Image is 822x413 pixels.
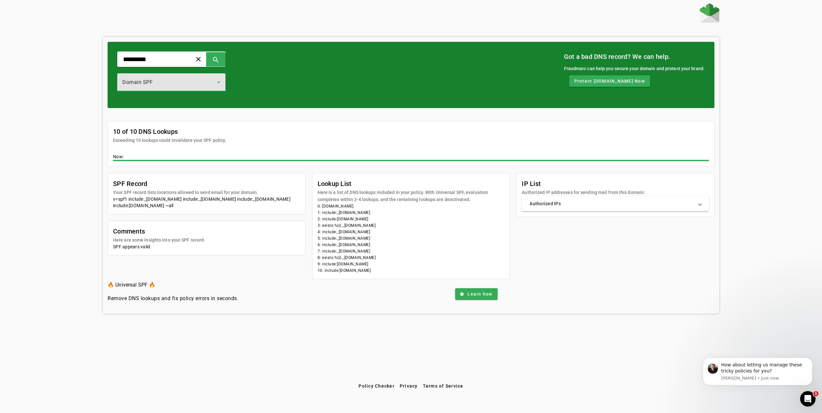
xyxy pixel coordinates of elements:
mat-card-title: 10 of 10 DNS Lookups [113,126,226,137]
li: 9: include:[DOMAIN_NAME] [318,261,505,267]
mat-card-title: Lookup List [318,179,505,189]
mat-card-title: IP List [522,179,645,189]
button: Learn how [455,288,497,300]
button: Policy Checker [356,380,397,392]
div: SPF appears valid [113,243,300,250]
h3: 🔥 Universal SPF 🔥 [108,280,238,289]
span: 1 [813,391,818,396]
li: 0: [DOMAIN_NAME] [318,203,505,209]
li: 4: include:_[DOMAIN_NAME] [318,229,505,235]
img: Fraudmarc Logo [700,3,719,23]
iframe: Intercom live chat [800,391,816,407]
mat-card-subtitle: Exceeding 10 lookups could invalidate your SPF policy. [113,137,226,144]
li: 6: include:_[DOMAIN_NAME] [318,242,505,248]
mat-card-title: Got a bad DNS record? We can help. [564,51,705,62]
button: Protect [DOMAIN_NAME] Now [569,75,650,87]
mat-card-title: SPF Record [113,179,258,189]
h4: Remove DNS lookups and fix policy errors in seconds. [108,295,238,302]
li: 1: include:_[DOMAIN_NAME] [318,209,505,216]
span: Learn how [467,291,492,297]
mat-card-subtitle: Here are some insights into your SPF record. [113,236,205,243]
li: 2: include:[DOMAIN_NAME] [318,216,505,222]
span: Policy Checker [358,383,395,389]
li: 10: include:[DOMAIN_NAME] [318,267,505,274]
li: 8: exists:%{i}._[DOMAIN_NAME] [318,254,505,261]
span: Terms of Service [423,383,464,389]
span: Privacy [400,383,418,389]
mat-card-subtitle: Here is a list of DNS lookups included in your policy. With Universal SPF, evaluation completes w... [318,189,505,203]
li: 3: exists:%{i}._[DOMAIN_NAME] [318,222,505,229]
a: Home [700,3,719,24]
mat-panel-title: Authorized IPs [530,200,693,207]
mat-card-subtitle: Your SPF record lists locations allowed to send email for your domain. [113,189,258,196]
mat-card-title: Comments [113,226,205,236]
span: Protect [DOMAIN_NAME] Now [574,78,645,84]
mat-expansion-panel-header: Authorized IPs [522,196,709,211]
mat-card-subtitle: Authorized IP addresses for sending mail from this domain: [522,189,645,196]
li: 7: include:_[DOMAIN_NAME] [318,248,505,254]
span: Domain SPF [122,79,153,85]
div: Now: [113,153,709,161]
button: Privacy [397,380,420,392]
div: Fraudmarc can help you secure your domain and protect your brand. [564,65,705,72]
iframe: Intercom notifications message [693,350,822,410]
div: v=spf1 include:_[DOMAIN_NAME] include:_[DOMAIN_NAME] include:_[DOMAIN_NAME] include:[DOMAIN_NAME]... [113,196,300,209]
button: Terms of Service [420,380,466,392]
li: 5: include:_[DOMAIN_NAME] [318,235,505,242]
